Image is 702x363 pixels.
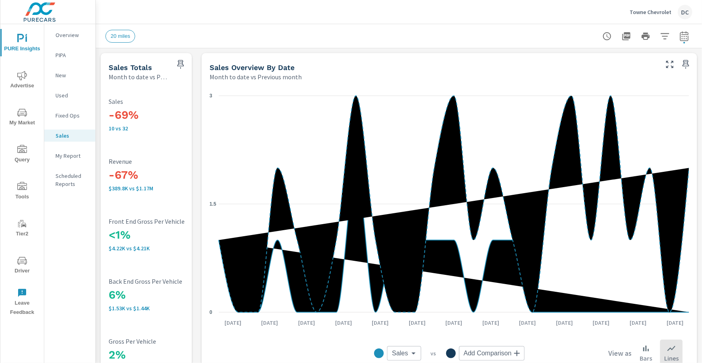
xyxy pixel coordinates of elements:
[44,69,95,81] div: New
[56,71,89,79] p: New
[109,185,215,192] p: $389,799 vs $1,174,640
[210,72,302,82] p: Month to date vs Previous month
[624,319,652,327] p: [DATE]
[109,278,215,285] p: Back End Gross Per Vehicle
[106,33,135,39] span: 20 miles
[109,168,215,182] h3: -67%
[109,108,215,122] h3: -69%
[459,346,525,361] div: Add Comparison
[514,319,542,327] p: [DATE]
[44,29,95,41] div: Overview
[109,125,215,132] p: 10 vs 32
[3,108,41,128] span: My Market
[421,350,446,357] p: vs
[109,348,215,362] h3: 2%
[44,49,95,61] div: PIPA
[366,319,394,327] p: [DATE]
[0,24,44,320] div: nav menu
[109,228,215,242] h3: <1%
[109,98,215,105] p: Sales
[403,319,431,327] p: [DATE]
[109,288,215,302] h3: 6%
[56,152,89,160] p: My Report
[44,109,95,122] div: Fixed Ops
[640,353,652,363] p: Bars
[109,338,215,345] p: Gross Per Vehicle
[663,58,676,71] button: Make Fullscreen
[3,219,41,239] span: Tier2
[630,8,671,16] p: Towne Chevrolet
[56,111,89,120] p: Fixed Ops
[587,319,616,327] p: [DATE]
[3,288,41,317] span: Leave Feedback
[477,319,505,327] p: [DATE]
[109,245,215,252] p: $4,215 vs $4,215
[210,63,294,72] h5: Sales Overview By Date
[392,349,408,357] span: Sales
[657,28,673,44] button: Apply Filters
[56,51,89,59] p: PIPA
[44,170,95,190] div: Scheduled Reports
[109,63,152,72] h5: Sales Totals
[3,182,41,202] span: Tools
[618,28,634,44] button: "Export Report to PDF"
[3,145,41,165] span: Query
[464,349,512,357] span: Add Comparison
[256,319,284,327] p: [DATE]
[440,319,468,327] p: [DATE]
[3,34,41,54] span: PURE Insights
[44,89,95,101] div: Used
[210,309,212,315] text: 0
[329,319,358,327] p: [DATE]
[664,353,679,363] p: Lines
[679,58,692,71] span: Save this to your personalized report
[56,91,89,99] p: Used
[219,319,247,327] p: [DATE]
[109,305,215,311] p: $1,526 vs $1,436
[676,28,692,44] button: Select Date Range
[3,256,41,276] span: Driver
[109,72,168,82] p: Month to date vs Previous month
[210,93,212,99] text: 3
[44,130,95,142] div: Sales
[678,5,692,19] div: DC
[174,58,187,71] span: Save this to your personalized report
[109,218,215,225] p: Front End Gross Per Vehicle
[550,319,578,327] p: [DATE]
[210,201,216,207] text: 1.5
[3,71,41,91] span: Advertise
[44,150,95,162] div: My Report
[292,319,321,327] p: [DATE]
[387,346,421,361] div: Sales
[56,172,89,188] p: Scheduled Reports
[56,132,89,140] p: Sales
[638,28,654,44] button: Print Report
[109,158,215,165] p: Revenue
[608,349,632,357] h6: View as
[661,319,689,327] p: [DATE]
[56,31,89,39] p: Overview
